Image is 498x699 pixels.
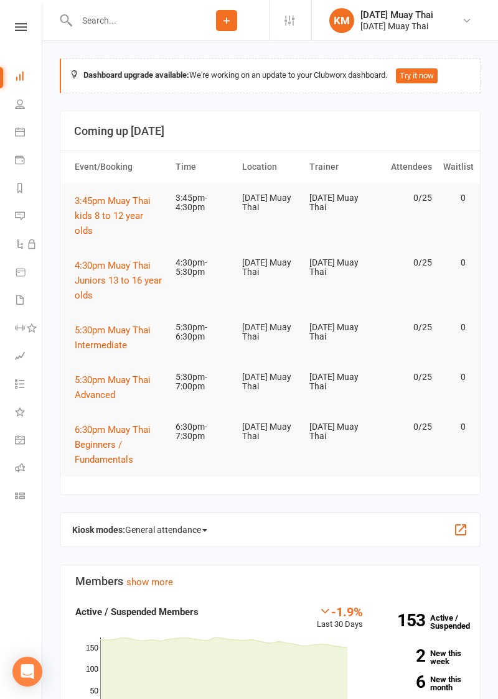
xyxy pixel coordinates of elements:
td: 0/25 [370,363,438,392]
td: 6:30pm-7:30pm [170,412,237,451]
input: Search... [73,12,184,29]
span: 4:30pm Muay Thai Juniors 13 to 16 year olds [75,260,162,301]
a: Product Sales [15,259,43,287]
button: 5:30pm Muay Thai Advanced [75,373,164,402]
a: Roll call kiosk mode [15,455,43,483]
h3: Coming up [DATE] [74,125,466,137]
span: 5:30pm Muay Thai Advanced [75,374,151,400]
th: Waitlist [438,151,471,183]
a: Dashboard [15,63,43,91]
th: Event/Booking [69,151,170,183]
td: [DATE] Muay Thai [304,313,371,352]
strong: 6 [382,674,425,690]
div: [DATE] Muay Thai [360,21,433,32]
button: 6:30pm Muay Thai Beginners / Fundamentals [75,422,164,467]
td: 0/25 [370,313,438,342]
td: 0/25 [370,248,438,277]
th: Trainer [304,151,371,183]
td: 5:30pm-6:30pm [170,313,237,352]
td: 0 [438,313,471,342]
th: Attendees [370,151,438,183]
td: 0 [438,363,471,392]
th: Location [237,151,304,183]
h3: Members [75,575,465,588]
a: General attendance kiosk mode [15,427,43,455]
a: People [15,91,43,119]
td: [DATE] Muay Thai [237,363,304,402]
td: [DATE] Muay Thai [237,248,304,287]
td: [DATE] Muay Thai [237,313,304,352]
div: We're working on an update to your Clubworx dashboard. [60,58,481,93]
span: 6:30pm Muay Thai Beginners / Fundamentals [75,424,151,465]
a: 2New this week [382,649,465,665]
strong: Dashboard upgrade available: [83,70,189,80]
td: 5:30pm-7:00pm [170,363,237,402]
td: [DATE] Muay Thai [304,363,371,402]
td: [DATE] Muay Thai [304,412,371,451]
td: 0 [438,248,471,277]
strong: 153 [382,612,425,629]
button: 5:30pm Muay Thai Intermediate [75,323,164,353]
td: 0/25 [370,412,438,442]
a: Calendar [15,119,43,147]
a: Reports [15,175,43,203]
a: Class kiosk mode [15,483,43,511]
div: Last 30 Days [317,604,363,631]
a: Payments [15,147,43,175]
a: show more [126,576,173,588]
strong: Active / Suspended Members [75,606,199,618]
a: 153Active / Suspended [375,604,474,639]
a: Assessments [15,343,43,371]
div: KM [329,8,354,33]
button: 3:45pm Muay Thai kids 8 to 12 year olds [75,193,164,238]
button: Try it now [396,68,438,83]
th: Time [170,151,237,183]
strong: Kiosk modes: [72,525,125,535]
span: General attendance [125,520,207,540]
a: What's New [15,399,43,427]
td: [DATE] Muay Thai [304,183,371,223]
td: 3:45pm-4:30pm [170,183,237,223]
div: -1.9% [317,604,363,618]
span: 5:30pm Muay Thai Intermediate [75,325,151,351]
a: 6New this month [382,675,465,692]
td: 4:30pm-5:30pm [170,248,237,287]
td: [DATE] Muay Thai [237,183,304,223]
strong: 2 [382,647,425,664]
td: [DATE] Muay Thai [304,248,371,287]
td: 0 [438,412,471,442]
td: 0/25 [370,183,438,213]
div: [DATE] Muay Thai [360,9,433,21]
div: Open Intercom Messenger [12,657,42,687]
button: 4:30pm Muay Thai Juniors 13 to 16 year olds [75,258,164,303]
span: 3:45pm Muay Thai kids 8 to 12 year olds [75,195,151,236]
td: 0 [438,183,471,213]
td: [DATE] Muay Thai [237,412,304,451]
